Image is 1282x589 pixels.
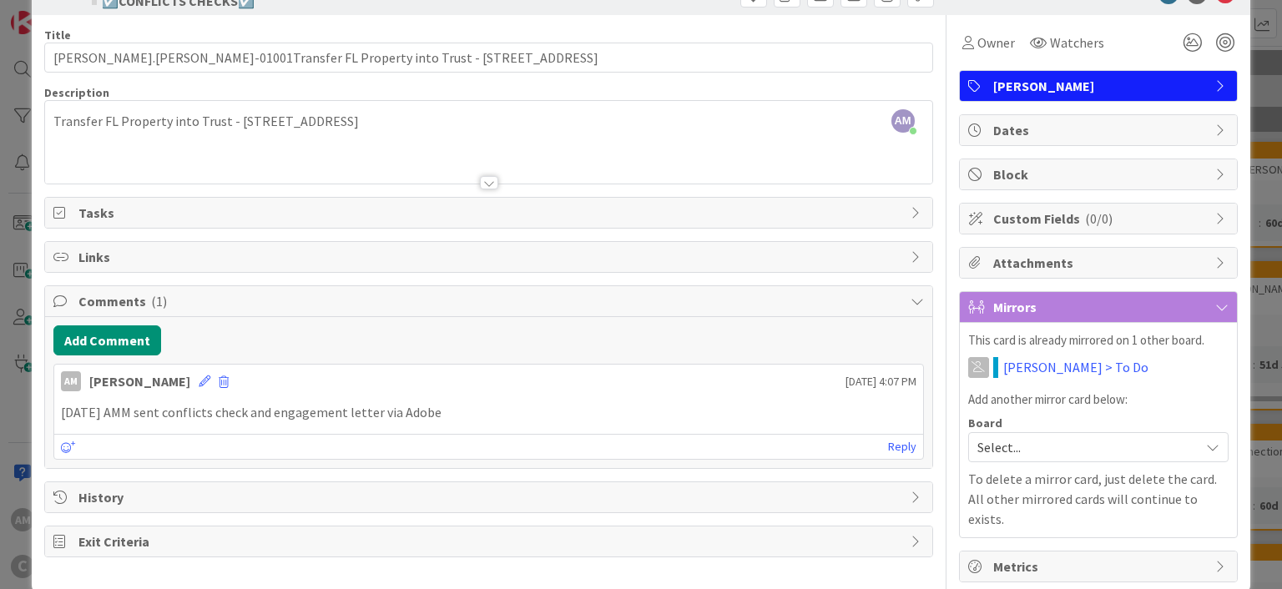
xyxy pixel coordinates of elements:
[44,43,932,73] input: type card name here...
[78,291,901,311] span: Comments
[53,112,923,131] p: Transfer FL Property into Trust - [STREET_ADDRESS]
[993,253,1207,273] span: Attachments
[89,371,190,391] div: [PERSON_NAME]
[44,85,109,100] span: Description
[968,417,1002,429] span: Board
[968,469,1229,529] p: To delete a mirror card, just delete the card. All other mirrored cards will continue to exists.
[993,164,1207,184] span: Block
[993,209,1207,229] span: Custom Fields
[78,203,901,223] span: Tasks
[993,556,1207,576] span: Metrics
[44,28,71,43] label: Title
[968,390,1229,410] p: Add another mirror card below:
[888,436,916,457] a: Reply
[1085,210,1113,227] span: ( 0/0 )
[1003,357,1148,377] a: [PERSON_NAME] > To Do
[61,371,81,391] div: AM
[151,293,167,310] span: ( 1 )
[968,331,1229,350] p: This card is already mirrored on 1 other board.
[845,373,916,390] span: [DATE] 4:07 PM
[993,120,1207,140] span: Dates
[993,76,1207,96] span: [PERSON_NAME]
[1050,33,1104,53] span: Watchers
[977,33,1015,53] span: Owner
[61,403,916,422] p: [DATE] AMM sent conflicts check and engagement letter via Adobe
[891,109,915,133] span: AM
[78,531,901,551] span: Exit Criteria
[78,487,901,507] span: History
[977,435,1191,459] span: Select...
[53,325,161,355] button: Add Comment
[993,297,1207,317] span: Mirrors
[78,247,901,267] span: Links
